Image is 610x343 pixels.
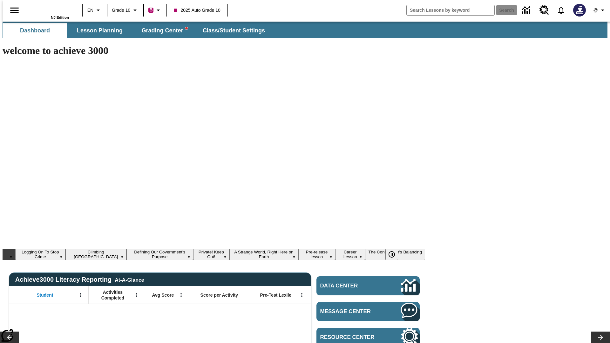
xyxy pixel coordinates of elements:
[5,1,24,20] button: Open side menu
[3,23,67,38] button: Dashboard
[20,27,50,34] span: Dashboard
[115,276,144,283] div: At-A-Glance
[28,2,69,19] div: Home
[149,6,152,14] span: B
[132,290,141,300] button: Open Menu
[297,290,307,300] button: Open Menu
[15,276,144,283] span: Achieve3000 Literacy Reporting
[365,249,425,260] button: Slide 8 The Constitution's Balancing Act
[298,249,335,260] button: Slide 6 Pre-release lesson
[87,7,93,14] span: EN
[320,283,380,289] span: Data Center
[569,2,590,18] button: Select a new avatar
[385,249,398,260] button: Pause
[15,249,65,260] button: Slide 1 Logging On To Stop Crime
[37,292,53,298] span: Student
[320,334,382,340] span: Resource Center
[316,302,420,321] a: Message Center
[3,22,607,38] div: SubNavbar
[112,7,130,14] span: Grade 10
[335,249,365,260] button: Slide 7 Career Lesson
[77,27,123,34] span: Lesson Planning
[141,27,187,34] span: Grading Center
[593,7,598,14] span: @
[260,292,292,298] span: Pre-Test Lexile
[109,4,141,16] button: Grade: Grade 10, Select a grade
[407,5,494,15] input: search field
[76,290,85,300] button: Open Menu
[203,27,265,34] span: Class/Student Settings
[200,292,238,298] span: Score per Activity
[229,249,298,260] button: Slide 5 A Strange World, Right Here on Earth
[385,249,404,260] div: Pause
[320,308,382,315] span: Message Center
[176,290,186,300] button: Open Menu
[3,45,425,57] h1: welcome to achieve 3000
[193,249,229,260] button: Slide 4 Private! Keep Out!
[553,2,569,18] a: Notifications
[85,4,105,16] button: Language: EN, Select a language
[65,249,126,260] button: Slide 2 Climbing Mount Tai
[133,23,196,38] button: Grading Center
[152,292,174,298] span: Avg Score
[590,4,610,16] button: Profile/Settings
[198,23,270,38] button: Class/Student Settings
[316,276,420,295] a: Data Center
[126,249,193,260] button: Slide 3 Defining Our Government's Purpose
[174,7,220,14] span: 2025 Auto Grade 10
[51,16,69,19] span: NJ Edition
[536,2,553,19] a: Resource Center, Will open in new tab
[28,3,69,16] a: Home
[185,27,188,30] svg: writing assistant alert
[3,23,271,38] div: SubNavbar
[146,4,165,16] button: Boost Class color is violet red. Change class color
[92,289,134,301] span: Activities Completed
[68,23,132,38] button: Lesson Planning
[591,332,610,343] button: Lesson carousel, Next
[573,4,586,17] img: Avatar
[518,2,536,19] a: Data Center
